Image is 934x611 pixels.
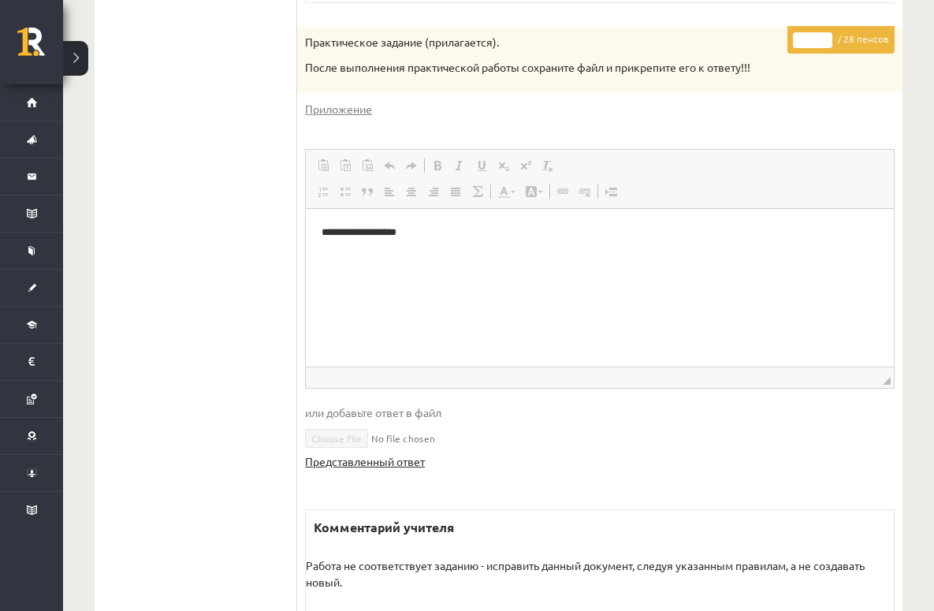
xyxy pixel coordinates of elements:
[306,209,894,367] iframe: Визуальный текстовый редактор, wiswyg-editor-user-answer-47024889849860
[493,155,515,176] a: Подстрочный индекс
[305,454,425,468] font: Представленный ответ
[838,32,889,45] font: / 28 пенсов
[305,102,372,116] font: Приложение
[471,155,493,176] a: Подчеркивание (⌘+U)
[883,377,891,385] span: Перетащите, чтобы изменить размер.
[356,181,378,202] a: Цитировать
[520,181,548,202] a: Цвет фона
[422,181,445,202] a: На правом краю
[305,101,372,117] a: Приложение
[312,181,334,202] a: Вставить/удалить нумерованный список
[400,181,422,202] a: В центре
[305,60,750,74] font: После выполнения практической работы сохраните файл и прикрепите его к ответу!!!
[600,181,622,202] a: Вставьте разрыв страницы для печати
[305,35,499,49] font: Практическое задание (прилагается).
[493,181,520,202] a: Цвет текста
[305,405,441,419] font: или добавьте ответ в файл
[334,181,356,202] a: Вставить/удалить отмеченный список
[306,558,865,589] font: Работа не соответствует заданию - исправить данный документ, следуя указанным правилам, а не созд...
[537,155,559,176] a: Убрать формирование
[314,519,454,535] font: Комментарий учителя
[356,155,378,176] a: Вставить из Word
[334,155,356,176] a: Вставить только текст (⌘+⇧+V)
[378,155,400,176] a: Отменить (⌘+Z)
[574,181,596,202] a: Удалить ссылку
[552,181,574,202] a: Вставить/редактировать ссылку (⌘+K)
[312,155,334,176] a: Вставить (⌘+V)
[515,155,537,176] a: Надстрочный индекс
[467,181,489,202] a: Математика
[426,155,448,176] a: Жирный (⌘+B)
[305,453,425,470] a: Представленный ответ
[445,181,467,202] a: По ширине
[378,181,400,202] a: На левом краю
[448,155,471,176] a: Курсив (⌘+I)
[17,28,63,67] a: Рижская 1-я средняя школа заочного обучения
[400,155,422,176] a: Повторить (⌘+Y)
